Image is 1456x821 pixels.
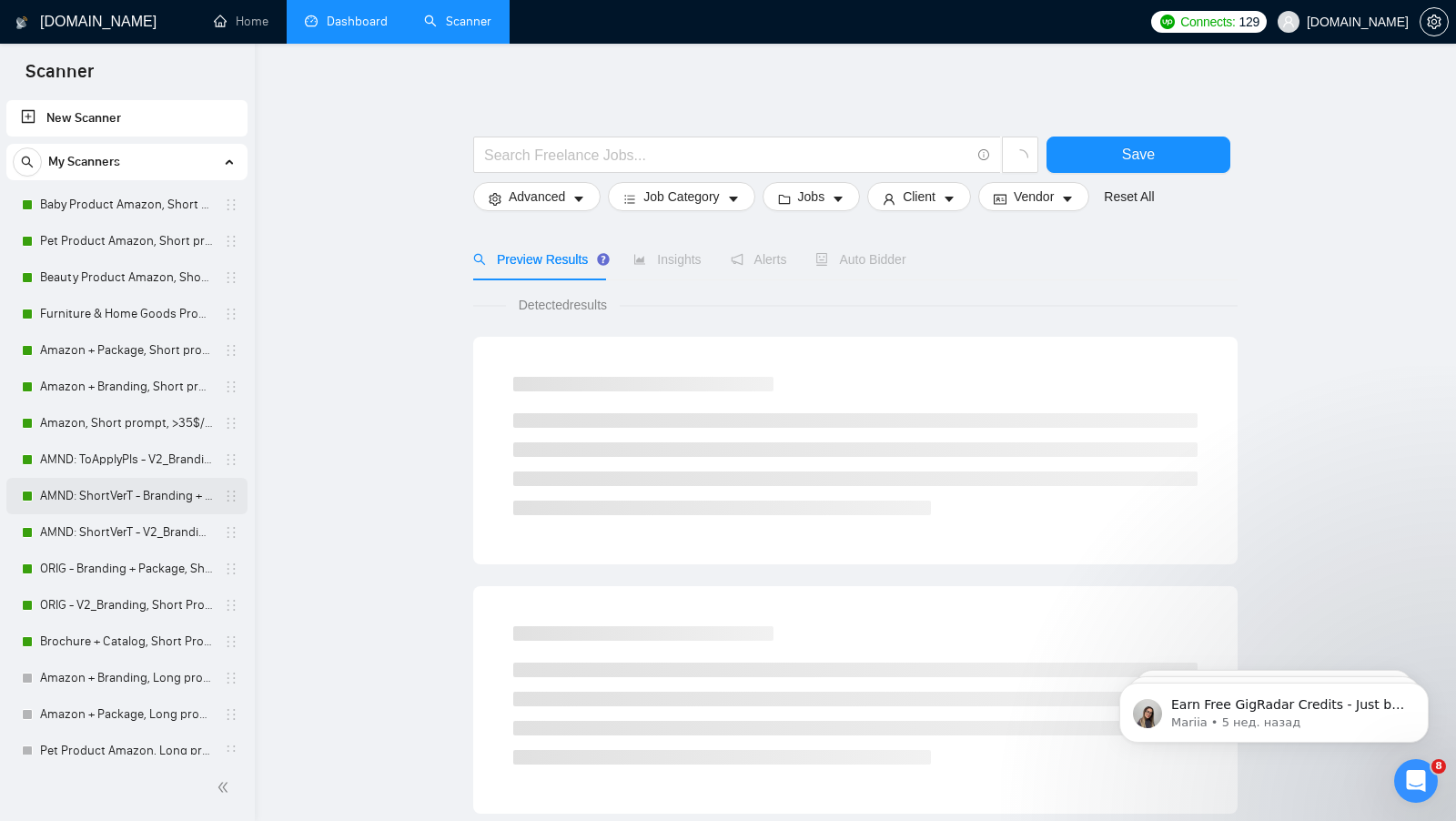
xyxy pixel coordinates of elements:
a: Amazon, Short prompt, >35$/h, no agency [40,405,213,441]
a: Amazon + Package, Long prompt, >35$/h, no agency [40,696,213,733]
input: Search Freelance Jobs... [484,144,970,167]
span: Advanced [509,187,565,207]
span: robot [815,253,828,266]
span: caret-down [943,192,955,206]
a: Amazon + Package, Short prompt, >35$/h, no agency [40,332,213,369]
span: notification [731,253,743,266]
button: settingAdvancedcaret-down [473,182,601,211]
span: holder [224,270,238,285]
span: Client [903,187,935,207]
a: Beauty Product Amazon, Short prompt, >35$/h, no agency [40,259,213,296]
span: area-chart [633,253,646,266]
span: holder [224,307,238,321]
span: Vendor [1014,187,1054,207]
span: holder [224,562,238,576]
button: setting [1420,7,1449,36]
span: holder [224,452,238,467]
span: Job Category [643,187,719,207]
a: Baby Product Amazon, Short prompt, >35$/h, no agency [40,187,213,223]
span: bars [623,192,636,206]
span: caret-down [1061,192,1074,206]
div: Tooltip anchor [595,251,612,268]
span: 8 [1431,759,1446,774]
span: caret-down [572,192,585,206]
button: barsJob Categorycaret-down [608,182,754,211]
a: searchScanner [424,14,491,29]
a: AMND: ToApplyPls - V2_Branding, Short Prompt, >36$/h, no agency [40,441,213,478]
img: upwork-logo.png [1160,15,1175,29]
a: dashboardDashboard [305,14,388,29]
a: setting [1420,15,1449,29]
span: Auto Bidder [815,252,905,267]
span: folder [778,192,791,206]
span: Connects: [1180,12,1235,32]
span: Detected results [506,295,620,315]
span: holder [224,744,238,758]
span: Alerts [731,252,787,267]
span: Preview Results [473,252,604,267]
span: holder [224,380,238,394]
span: search [473,253,486,266]
button: idcardVendorcaret-down [978,182,1089,211]
span: caret-down [832,192,844,206]
span: holder [224,198,238,212]
span: holder [224,489,238,503]
span: holder [224,234,238,248]
a: ORIG - Branding + Package, Short Prompt, >36$/h, no agency [40,551,213,587]
span: search [14,156,41,168]
span: Insights [633,252,701,267]
a: Amazon + Branding, Long prompt, >35$/h, no agency [40,660,213,696]
a: Reset All [1104,187,1154,207]
span: holder [224,634,238,649]
span: holder [224,525,238,540]
li: New Scanner [6,100,248,137]
span: holder [224,707,238,722]
span: My Scanners [48,144,120,180]
button: search [13,147,42,177]
iframe: Intercom notifications сообщение [1092,644,1456,772]
a: homeHome [214,14,268,29]
span: double-left [217,778,235,796]
span: user [1282,15,1295,28]
span: Save [1122,143,1155,166]
span: loading [1012,149,1028,166]
button: userClientcaret-down [867,182,971,211]
img: logo [15,8,28,37]
a: AMND: ShortVerT - V2_Branding, Short Prompt, >36$/h, no agency [40,514,213,551]
span: idcard [994,192,1006,206]
a: Brochure + Catalog, Short Prompt, >36$/h, no agency [40,623,213,660]
span: info-circle [978,149,990,161]
a: New Scanner [21,100,233,137]
a: ORIG - V2_Branding, Short Prompt, >36$/h, no agency [40,587,213,623]
span: user [883,192,895,206]
iframe: Intercom live chat [1394,759,1438,803]
button: Save [1046,137,1230,173]
a: Furniture & Home Goods Product Amazon, Short prompt, >35$/h, no agency [40,296,213,332]
span: holder [224,343,238,358]
span: holder [224,598,238,613]
span: caret-down [727,192,740,206]
a: Amazon + Branding, Short prompt, >35$/h, no agency [40,369,213,405]
a: Pet Product Amazon, Long prompt, >35$/h, no agency [40,733,213,769]
span: Scanner [11,58,108,96]
a: Pet Product Amazon, Short prompt, >35$/h, no agency [40,223,213,259]
span: 129 [1239,12,1259,32]
a: AMND: ShortVerT - Branding + Package, Short Prompt, >36$/h, no agency [40,478,213,514]
span: setting [489,192,501,206]
button: folderJobscaret-down [763,182,861,211]
span: Jobs [798,187,825,207]
span: setting [1421,15,1448,29]
span: holder [224,671,238,685]
span: holder [224,416,238,431]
